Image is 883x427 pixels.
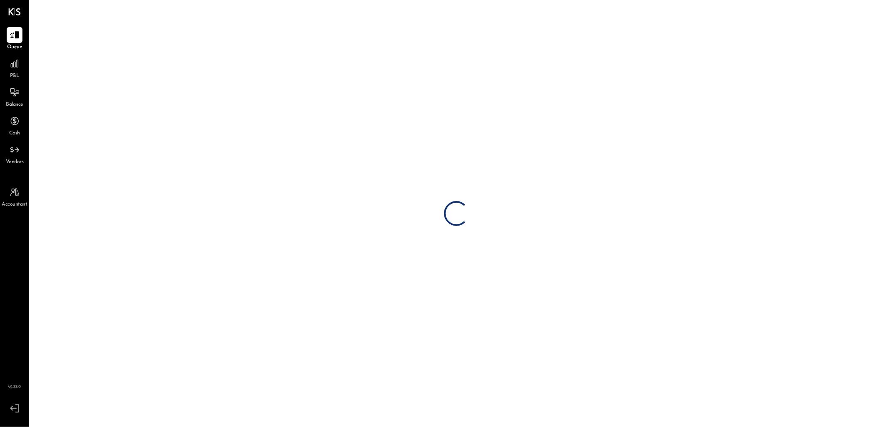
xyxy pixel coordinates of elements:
[0,56,29,80] a: P&L
[0,142,29,166] a: Vendors
[0,84,29,109] a: Balance
[0,184,29,209] a: Accountant
[9,130,20,137] span: Cash
[10,72,20,80] span: P&L
[2,201,27,209] span: Accountant
[6,101,23,109] span: Balance
[7,44,22,51] span: Queue
[0,27,29,51] a: Queue
[6,159,24,166] span: Vendors
[0,113,29,137] a: Cash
